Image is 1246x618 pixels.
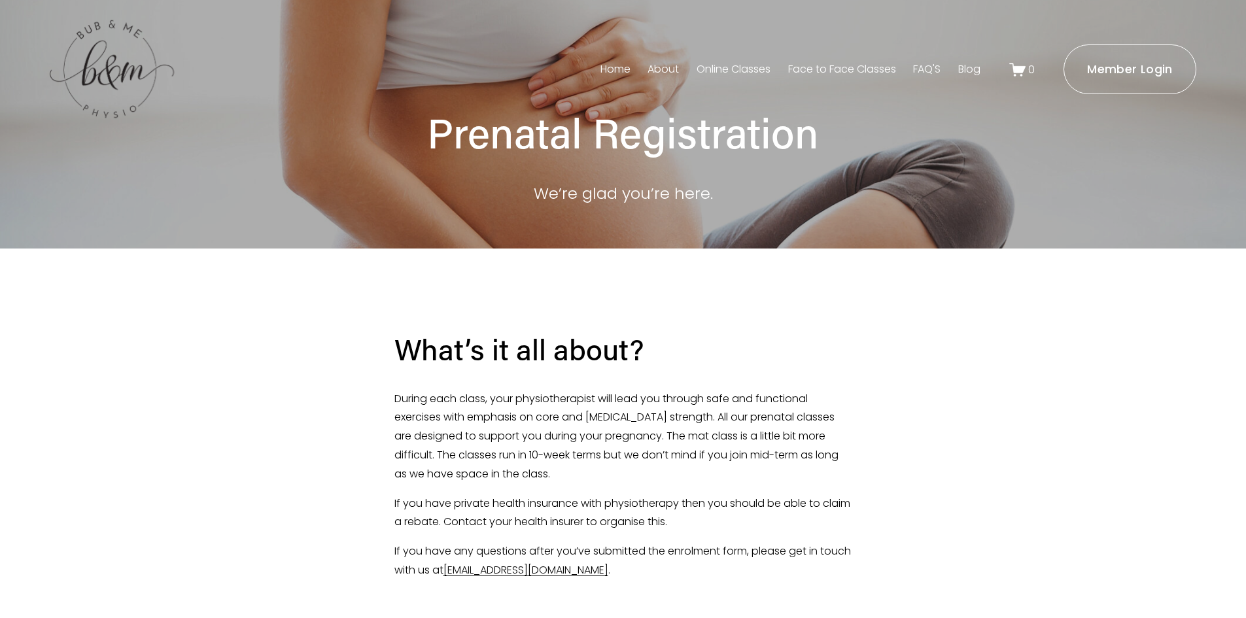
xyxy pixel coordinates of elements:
[958,59,980,80] a: Blog
[394,390,852,484] p: During each class, your physiotherapist will lead you through safe and functional exercises with ...
[1009,61,1035,78] a: 0
[788,59,896,80] a: Face to Face Classes
[280,179,967,207] p: We’re glad you’re here.
[1028,62,1035,77] span: 0
[697,59,770,80] a: Online Classes
[280,107,967,158] h1: Prenatal Registration
[648,59,679,80] a: About
[394,542,852,580] p: If you have any questions after you’ve submitted the enrolment form, please get in touch with us ...
[394,330,852,368] h2: What’s it all about?
[600,59,631,80] a: Home
[1064,44,1196,94] a: Member Login
[913,59,941,80] a: FAQ'S
[394,494,852,532] p: If you have private health insurance with physiotherapy then you should be able to claim a rebate...
[50,19,174,120] img: bubandme
[443,562,608,577] a: [EMAIL_ADDRESS][DOMAIN_NAME]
